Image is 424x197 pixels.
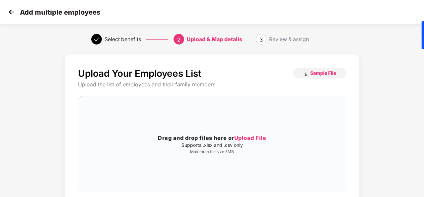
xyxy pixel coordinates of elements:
span: 2 [177,36,180,43]
div: Review & assign [269,34,309,45]
p: Add multiple employees [20,8,100,16]
span: Sample File [310,70,336,76]
img: download_icon [303,71,309,76]
div: Upload the list of employees and their family members. [78,81,346,88]
span: Upload File [234,135,266,141]
p: Upload Your Employees List [78,68,201,79]
span: 3 [259,36,263,43]
span: Drag and drop files here orUpload FileSupports .xlsx and .csv onlyMaximum file size 5MB [78,96,346,192]
button: Sample File [293,68,346,78]
p: Maximum file size 5MB [78,149,346,154]
img: svg+xml;base64,PHN2ZyB4bWxucz0iaHR0cDovL3d3dy53My5vcmcvMjAwMC9zdmciIHdpZHRoPSIzMCIgaGVpZ2h0PSIzMC... [7,7,17,17]
div: Select benefits [105,34,141,45]
div: Upload & Map details [187,34,242,45]
p: Supports .xlsx and .csv only [78,143,346,148]
h3: Drag and drop files here or [78,134,346,143]
span: check [94,37,99,42]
